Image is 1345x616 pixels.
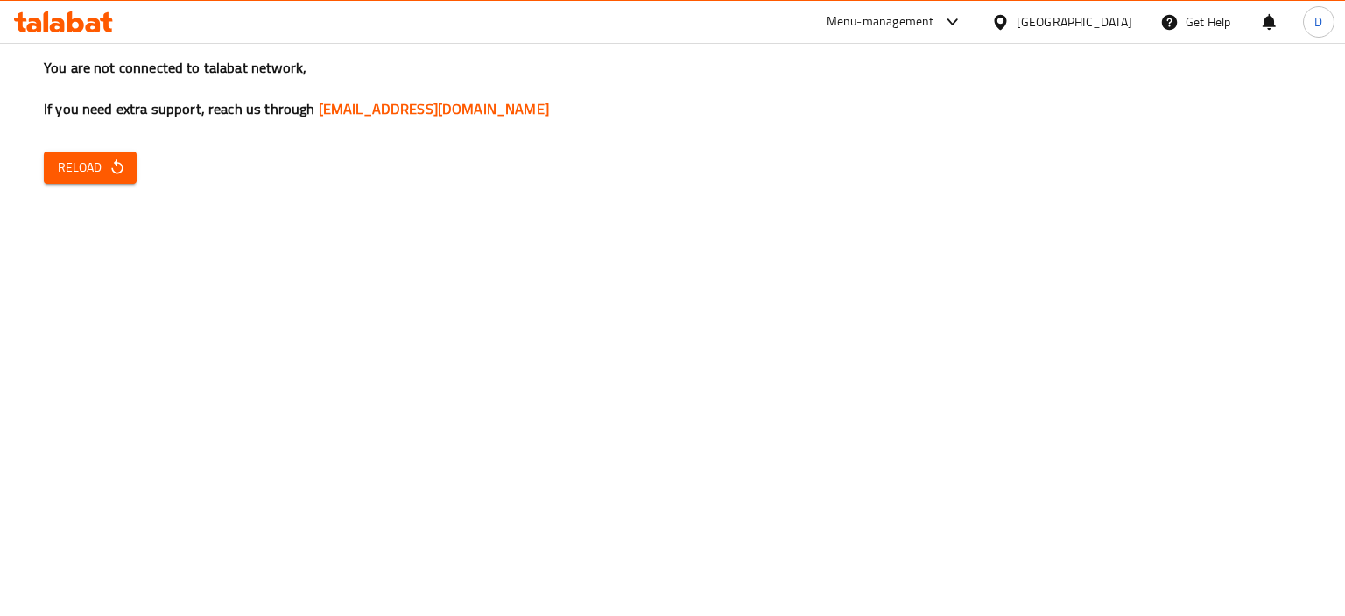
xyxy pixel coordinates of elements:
[44,58,1301,119] h3: You are not connected to talabat network, If you need extra support, reach us through
[58,157,123,179] span: Reload
[319,96,549,122] a: [EMAIL_ADDRESS][DOMAIN_NAME]
[1017,12,1132,32] div: [GEOGRAPHIC_DATA]
[1314,12,1322,32] span: D
[827,11,934,32] div: Menu-management
[44,152,137,184] button: Reload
